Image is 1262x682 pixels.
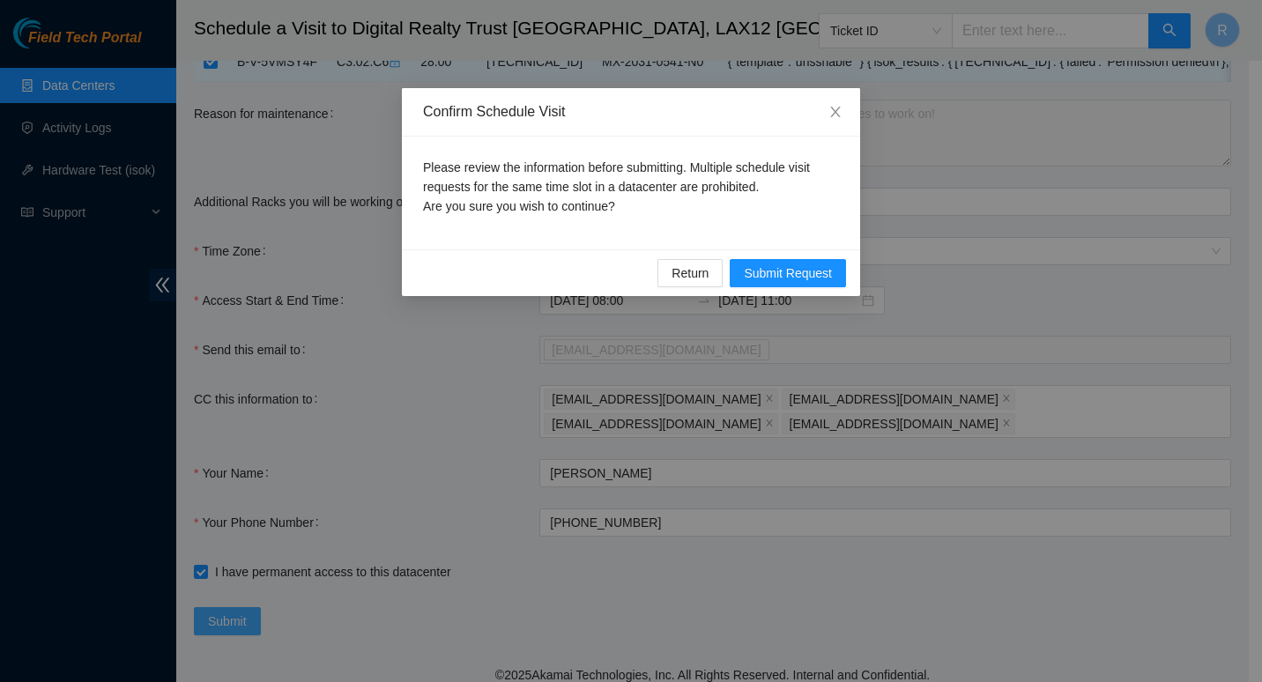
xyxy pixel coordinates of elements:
div: Confirm Schedule Visit [423,102,839,122]
span: Return [672,263,709,283]
span: Submit Request [744,263,832,283]
p: Please review the information before submitting. Multiple schedule visit requests for the same ti... [423,158,839,216]
button: Return [657,259,723,287]
button: Submit Request [730,259,846,287]
span: close [828,105,843,119]
button: Close [811,88,860,137]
